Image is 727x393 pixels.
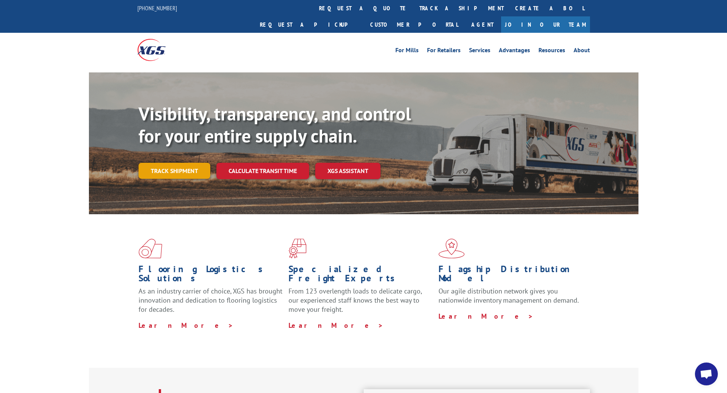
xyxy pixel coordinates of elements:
a: Track shipment [139,163,210,179]
a: [PHONE_NUMBER] [137,4,177,12]
a: Calculate transit time [216,163,309,179]
a: Agent [464,16,501,33]
a: Advantages [499,47,530,56]
h1: Flagship Distribution Model [438,265,583,287]
img: xgs-icon-total-supply-chain-intelligence-red [139,239,162,258]
p: From 123 overlength loads to delicate cargo, our experienced staff knows the best way to move you... [289,287,433,321]
div: Open chat [695,363,718,385]
img: xgs-icon-flagship-distribution-model-red [438,239,465,258]
a: For Retailers [427,47,461,56]
a: XGS ASSISTANT [315,163,380,179]
b: Visibility, transparency, and control for your entire supply chain. [139,102,411,148]
span: Our agile distribution network gives you nationwide inventory management on demand. [438,287,579,305]
a: Learn More > [438,312,534,321]
h1: Flooring Logistics Solutions [139,265,283,287]
a: Customer Portal [364,16,464,33]
span: As an industry carrier of choice, XGS has brought innovation and dedication to flooring logistics... [139,287,282,314]
a: Request a pickup [254,16,364,33]
a: Join Our Team [501,16,590,33]
a: Learn More > [289,321,384,330]
a: Resources [538,47,565,56]
a: Learn More > [139,321,234,330]
a: About [574,47,590,56]
a: For Mills [395,47,419,56]
a: Services [469,47,490,56]
img: xgs-icon-focused-on-flooring-red [289,239,306,258]
h1: Specialized Freight Experts [289,265,433,287]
